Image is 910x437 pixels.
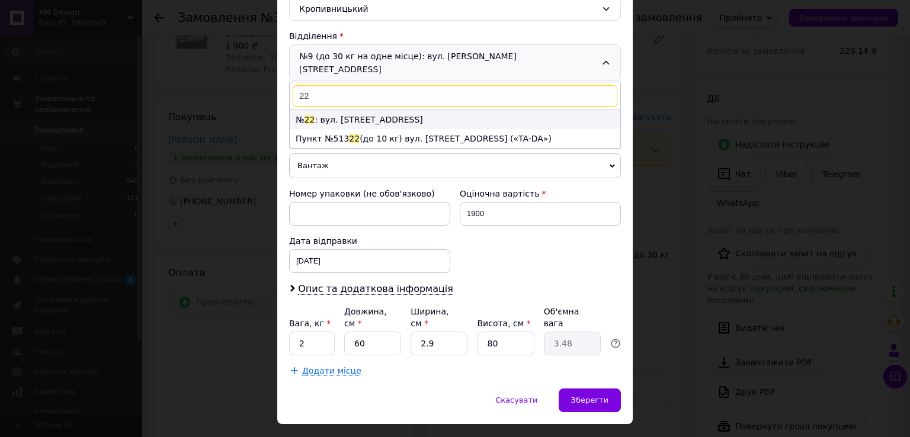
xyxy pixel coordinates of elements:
div: Об'ємна вага [544,306,601,329]
input: Знайти [293,85,617,107]
li: № : вул. [STREET_ADDRESS] [290,110,620,129]
div: Номер упаковки (не обов'язково) [289,188,450,200]
span: Опис та додаткова інформація [298,283,453,295]
label: Довжина, см [344,307,387,328]
label: Висота, см [477,319,530,328]
div: Дата відправки [289,235,450,247]
span: Додати місце [302,366,361,376]
span: Вантаж [289,153,621,178]
label: Ширина, см [411,307,448,328]
div: Відділення [289,30,621,42]
span: Зберегти [571,396,608,404]
li: Пункт №513 (до 10 кг) вул. [STREET_ADDRESS] («TA-DA») [290,129,620,148]
div: №9 (до 30 кг на одне місце): вул. [PERSON_NAME][STREET_ADDRESS] [289,44,621,81]
span: 22 [349,134,360,143]
span: Скасувати [495,396,537,404]
div: Оціночна вартість [460,188,621,200]
span: 22 [305,115,315,124]
label: Вага, кг [289,319,331,328]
